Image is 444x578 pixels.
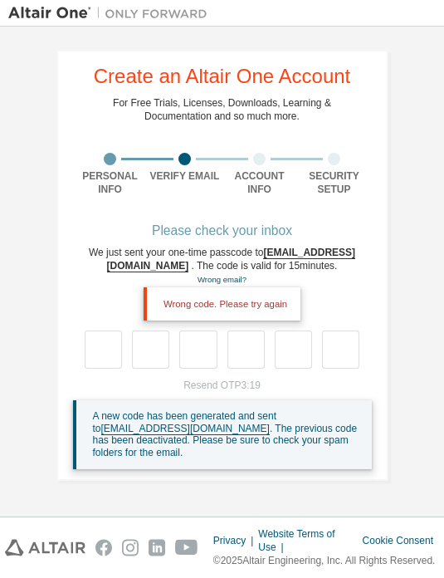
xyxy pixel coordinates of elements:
a: Go back to the registration form [198,275,246,284]
img: Altair One [8,5,216,22]
img: instagram.svg [122,539,139,556]
div: Cookie Consent [363,534,439,547]
div: Wrong code. Please try again [144,287,300,321]
img: youtube.svg [175,539,198,556]
p: © 2025 Altair Engineering, Inc. All Rights Reserved. [213,554,439,568]
div: Security Setup [297,169,372,196]
div: Create an Altair One Account [94,66,351,86]
div: We just sent your one-time passcode to . The code is valid for 15 minutes. [73,246,372,287]
div: Please check your inbox [73,226,372,236]
span: A new code has been generated and sent to . The previous code has been deactivated. Please be sur... [93,410,358,458]
div: For Free Trials, Licenses, Downloads, Learning & Documentation and so much more. [113,96,331,123]
img: altair_logo.svg [5,539,85,556]
img: linkedin.svg [149,539,165,556]
div: Privacy [213,534,258,547]
div: Verify Email [148,169,222,183]
div: Personal Info [73,169,148,196]
div: Account Info [222,169,297,196]
img: facebook.svg [95,539,112,556]
div: Website Terms of Use [258,527,362,554]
